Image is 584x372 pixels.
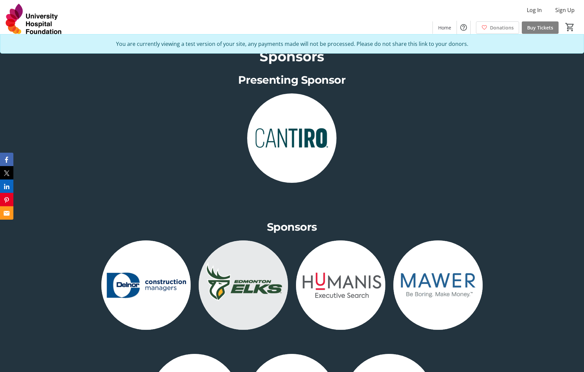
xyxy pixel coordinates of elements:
a: Donations [476,21,519,34]
img: <p><br /></p> logo [247,93,336,183]
span: Sponsors [267,220,317,233]
span: Sponsors [260,48,324,65]
img: logo [199,240,288,330]
span: Home [438,24,451,31]
button: Cart [564,21,576,33]
span: Presenting Sponsor [238,73,346,86]
span: Buy Tickets [527,24,553,31]
button: Sign Up [550,5,580,15]
span: Sign Up [555,6,575,14]
img: logo [101,240,191,330]
a: Buy Tickets [522,21,559,34]
button: Log In [521,5,547,15]
span: Log In [527,6,542,14]
img: logo [393,240,483,330]
img: logo [296,240,385,330]
img: University Hospital Foundation's Logo [4,3,64,36]
button: Help [457,21,470,34]
a: Home [433,21,457,34]
span: Donations [490,24,514,31]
